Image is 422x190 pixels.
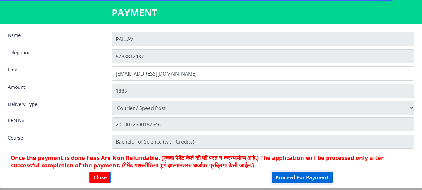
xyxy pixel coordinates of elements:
[3,101,107,113] div: Delivery Type
[112,49,414,63] input: Telephone
[3,117,107,130] div: PRN No
[272,172,333,183] button: Proceed For Payment
[3,84,107,96] div: Amount
[3,32,107,45] div: Name
[11,154,411,169] h6: Once the payment is done Fees Are Non Refundable. (एकदा पेमेंट केले की फी परत न करण्यायोग्य आहे.)...
[112,135,414,149] input: Zipcode
[112,32,414,46] input: Name
[112,6,310,19] h3: PAYMENT
[89,172,111,183] button: Close
[112,66,414,81] input: Email
[112,117,414,131] input: Zipcode
[3,49,107,62] div: Telephone
[3,66,107,79] div: Email
[3,135,107,147] div: Course
[112,84,414,98] input: Amount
